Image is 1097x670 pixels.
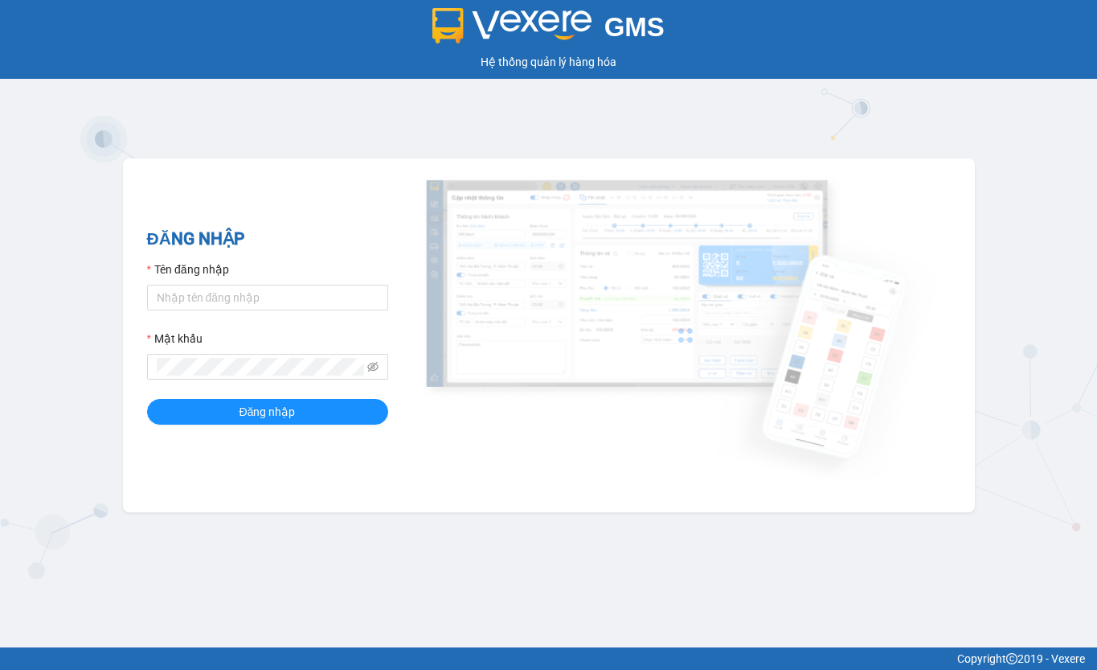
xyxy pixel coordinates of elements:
[157,358,364,376] input: Mật khẩu
[239,403,296,421] span: Đăng nhập
[147,399,388,425] button: Đăng nhập
[1006,653,1017,664] span: copyright
[12,650,1085,668] div: Copyright 2019 - Vexere
[432,24,665,37] a: GMS
[4,53,1093,71] div: Hệ thống quản lý hàng hóa
[147,261,229,278] label: Tên đăng nhập
[604,12,665,42] span: GMS
[367,361,379,372] span: eye-invisible
[147,285,388,310] input: Tên đăng nhập
[432,8,591,43] img: logo 2
[147,226,388,253] h2: ĐĂNG NHẬP
[147,330,203,347] label: Mật khẩu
